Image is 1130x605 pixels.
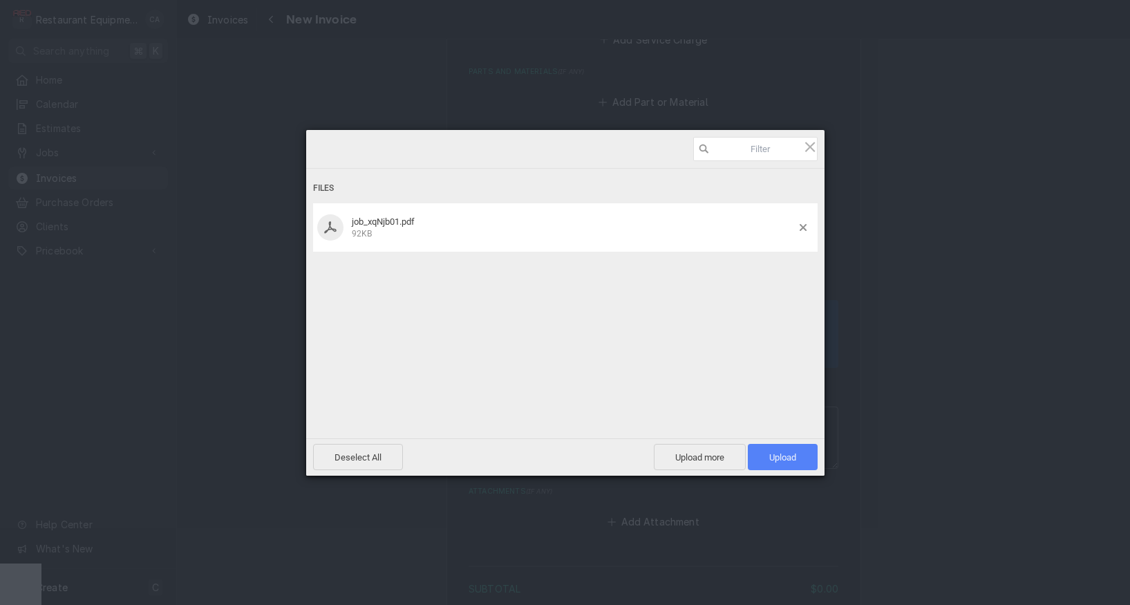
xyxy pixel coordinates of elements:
span: job_xqNjb01.pdf [352,216,415,227]
span: Deselect All [313,444,403,470]
span: Upload [748,444,818,470]
span: Upload more [654,444,746,470]
span: Upload [769,452,796,463]
input: Filter [693,137,818,161]
span: Click here or hit ESC to close picker [802,139,818,154]
div: Files [313,176,818,201]
span: 92KB [352,229,372,239]
div: job_xqNjb01.pdf [348,216,800,239]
